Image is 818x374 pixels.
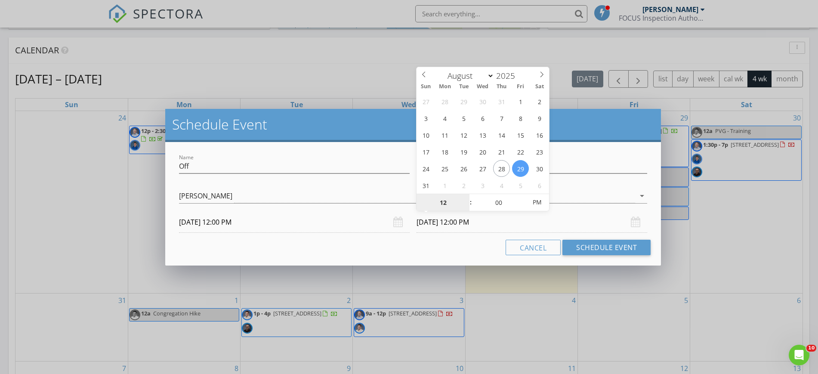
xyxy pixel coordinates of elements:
[493,160,510,177] span: August 28, 2025
[531,160,548,177] span: August 30, 2025
[435,84,454,90] span: Mon
[531,93,548,110] span: August 2, 2025
[493,143,510,160] span: August 21, 2025
[512,93,529,110] span: August 1, 2025
[436,127,453,143] span: August 11, 2025
[179,192,232,200] div: [PERSON_NAME]
[455,160,472,177] span: August 26, 2025
[493,110,510,127] span: August 7, 2025
[436,160,453,177] span: August 25, 2025
[417,160,434,177] span: August 24, 2025
[455,127,472,143] span: August 12, 2025
[436,177,453,194] span: September 1, 2025
[531,143,548,160] span: August 23, 2025
[789,345,809,365] iframe: Intercom live chat
[417,212,647,233] input: Select date
[493,177,510,194] span: September 4, 2025
[455,110,472,127] span: August 5, 2025
[474,110,491,127] span: August 6, 2025
[469,194,472,211] span: :
[172,116,654,133] h2: Schedule Event
[455,93,472,110] span: July 29, 2025
[506,240,561,255] button: Cancel
[492,84,511,90] span: Thu
[455,143,472,160] span: August 19, 2025
[562,240,651,255] button: Schedule Event
[494,70,522,81] input: Year
[637,191,647,201] i: arrow_drop_down
[512,143,529,160] span: August 22, 2025
[454,84,473,90] span: Tue
[417,110,434,127] span: August 3, 2025
[474,143,491,160] span: August 20, 2025
[474,177,491,194] span: September 3, 2025
[806,345,816,352] span: 10
[417,84,435,90] span: Sun
[512,160,529,177] span: August 29, 2025
[436,143,453,160] span: August 18, 2025
[525,194,549,211] span: Click to toggle
[493,93,510,110] span: July 31, 2025
[531,177,548,194] span: September 6, 2025
[512,177,529,194] span: September 5, 2025
[512,127,529,143] span: August 15, 2025
[531,110,548,127] span: August 9, 2025
[511,84,530,90] span: Fri
[512,110,529,127] span: August 8, 2025
[474,93,491,110] span: July 30, 2025
[417,143,434,160] span: August 17, 2025
[417,93,434,110] span: July 27, 2025
[436,110,453,127] span: August 4, 2025
[473,84,492,90] span: Wed
[455,177,472,194] span: September 2, 2025
[417,177,434,194] span: August 31, 2025
[179,212,410,233] input: Select date
[474,160,491,177] span: August 27, 2025
[436,93,453,110] span: July 28, 2025
[474,127,491,143] span: August 13, 2025
[531,127,548,143] span: August 16, 2025
[417,127,434,143] span: August 10, 2025
[493,127,510,143] span: August 14, 2025
[530,84,549,90] span: Sat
